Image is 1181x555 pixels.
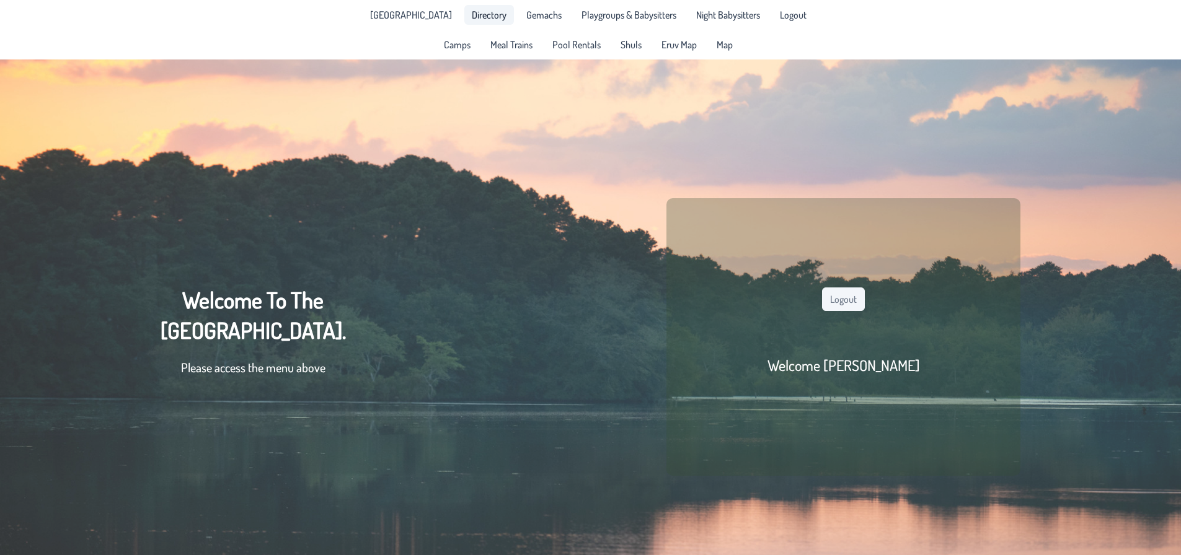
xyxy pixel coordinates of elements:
[363,5,459,25] a: [GEOGRAPHIC_DATA]
[161,285,346,389] div: Welcome To The [GEOGRAPHIC_DATA].
[161,358,346,377] p: Please access the menu above
[436,35,478,55] a: Camps
[661,40,697,50] span: Eruv Map
[780,10,807,20] span: Logout
[526,10,562,20] span: Gemachs
[370,10,452,20] span: [GEOGRAPHIC_DATA]
[552,40,601,50] span: Pool Rentals
[490,40,533,50] span: Meal Trains
[363,5,459,25] li: Pine Lake Park
[709,35,740,55] a: Map
[574,5,684,25] a: Playgroups & Babysitters
[545,35,608,55] a: Pool Rentals
[472,10,506,20] span: Directory
[717,40,733,50] span: Map
[582,10,676,20] span: Playgroups & Babysitters
[613,35,649,55] a: Shuls
[767,356,920,375] h2: Welcome [PERSON_NAME]
[772,5,814,25] li: Logout
[519,5,569,25] a: Gemachs
[483,35,540,55] a: Meal Trains
[621,40,642,50] span: Shuls
[822,287,865,311] button: Logout
[689,5,767,25] a: Night Babysitters
[654,35,704,55] a: Eruv Map
[444,40,471,50] span: Camps
[464,5,514,25] a: Directory
[696,10,760,20] span: Night Babysitters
